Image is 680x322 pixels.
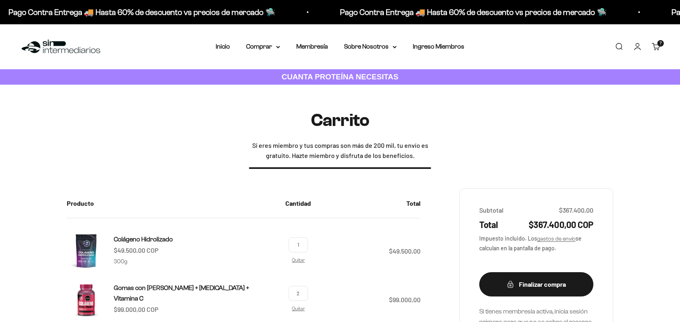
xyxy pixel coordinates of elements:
[114,234,173,245] a: Colágeno Hidrolizado
[292,257,305,262] a: Eliminar Colágeno Hidrolizado - 300g
[479,234,593,253] span: Impuesto incluido. Los se calculan en la pantalla de pago.
[413,43,464,50] a: Ingreso Miembros
[338,6,604,19] p: Pago Contra Entrega 🚚 Hasta 60% de descuento vs precios de mercado 🛸
[114,304,158,315] sale-price: $99.000,00 COP
[246,41,280,52] summary: Comprar
[559,205,593,215] span: $367.400,00
[282,73,399,81] strong: CUANTA PROTEÍNA NECESITAS
[67,231,106,270] img: Colágeno Hidrolizado
[479,205,504,215] span: Subtotal
[279,188,317,218] th: Cantidad
[344,41,397,52] summary: Sobre Nosotros
[6,6,273,19] p: Pago Contra Entrega 🚚 Hasta 60% de descuento vs precios de mercado 🛸
[296,43,328,50] a: Membresía
[495,279,577,290] div: Finalizar compra
[529,218,593,231] span: $367.400,00 COP
[311,111,369,130] h1: Carrito
[317,218,421,280] td: $49.500,00
[317,188,421,218] th: Total
[114,283,272,303] a: Gomas con [PERSON_NAME] + [MEDICAL_DATA] + Vitamina C
[114,284,249,302] span: Gomas con [PERSON_NAME] + [MEDICAL_DATA] + Vitamina C
[660,41,662,45] span: 7
[249,140,431,161] span: Si eres miembro y tus compras son más de 200 mil, tu envío es gratuito. Hazte miembro y disfruta ...
[289,237,308,252] input: Cambiar cantidad
[479,218,498,231] span: Total
[289,286,308,301] input: Cambiar cantidad
[479,272,593,296] button: Finalizar compra
[114,236,173,243] span: Colágeno Hidrolizado
[67,188,279,218] th: Producto
[537,236,576,242] a: gastos de envío
[292,306,305,311] a: Eliminar Gomas con Colageno + Biotina + Vitamina C
[114,245,158,256] sale-price: $49.500,00 COP
[216,43,230,50] a: Inicio
[114,257,127,266] p: 300g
